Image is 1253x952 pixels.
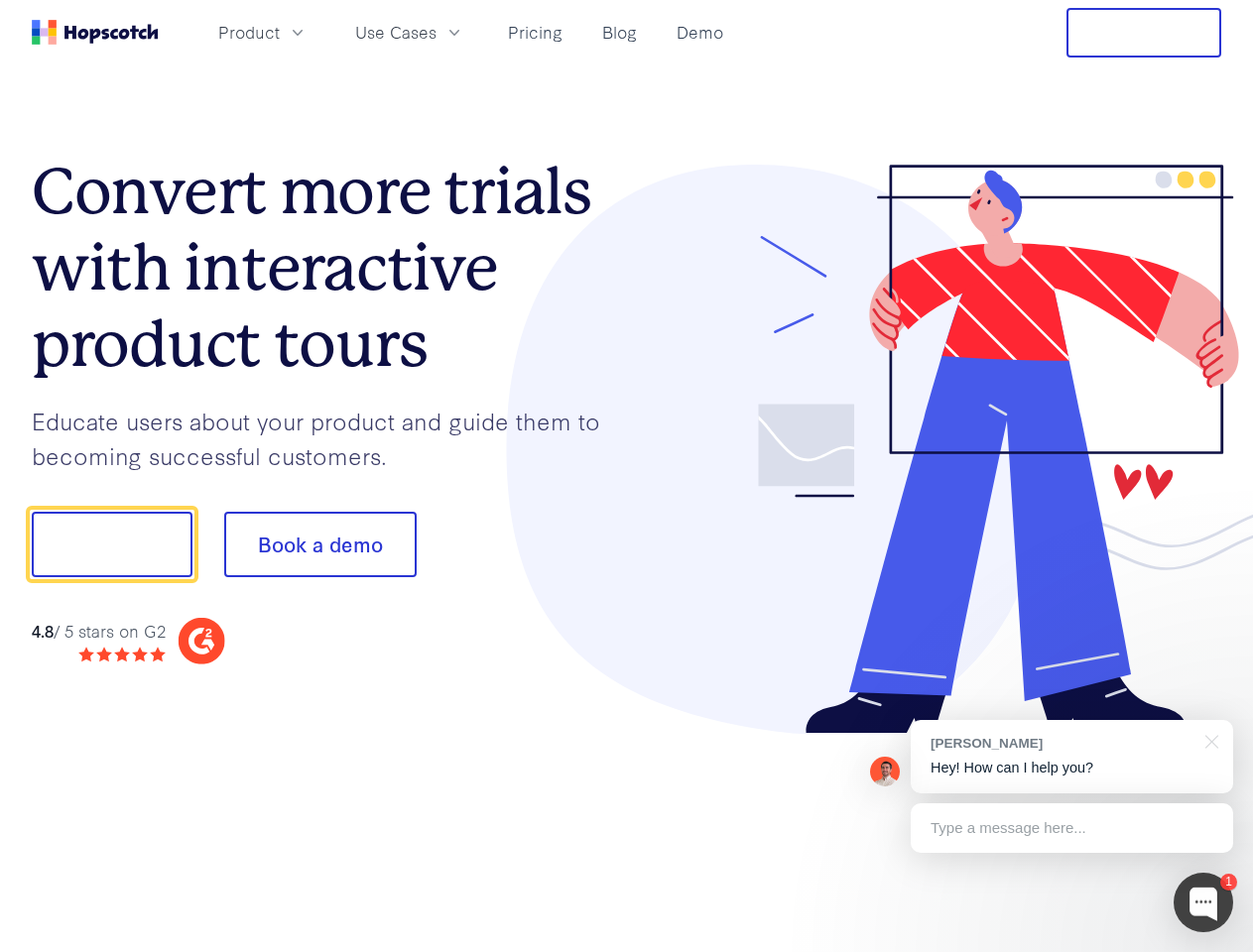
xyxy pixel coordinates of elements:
p: Hey! How can I help you? [931,758,1213,778]
div: / 5 stars on G2 [32,619,166,644]
a: Demo [669,16,731,49]
button: Use Cases [343,16,476,49]
button: Show me! [32,512,192,577]
button: Book a demo [224,512,417,577]
button: Free Trial [1066,8,1221,58]
p: Educate users about your product and guide them to becoming successful customers. [32,404,627,472]
button: Product [206,16,319,49]
a: Blog [594,16,645,49]
a: Pricing [500,16,570,49]
h1: Convert more trials with interactive product tours [32,154,627,382]
div: 1 [1220,874,1237,891]
span: Use Cases [355,20,437,45]
div: Type a message here... [911,803,1233,853]
div: [PERSON_NAME] [931,734,1193,753]
img: Mark Spera [870,757,900,786]
strong: 4.8 [32,619,54,642]
a: Home [32,20,159,45]
span: Product [218,20,280,45]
